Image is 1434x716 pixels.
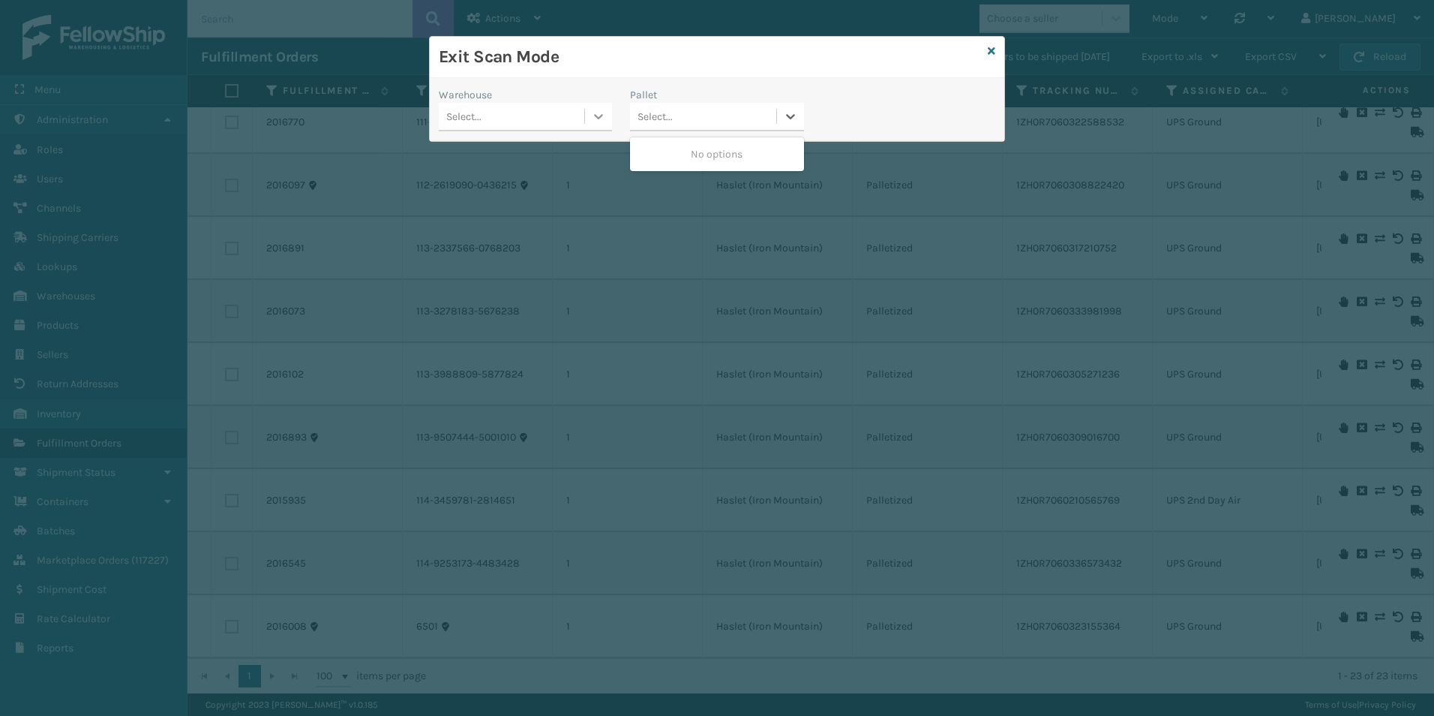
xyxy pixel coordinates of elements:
[637,109,673,125] div: Select...
[446,109,481,125] div: Select...
[630,87,657,103] label: Pallet
[630,140,803,168] div: No options
[439,87,492,103] label: Warehouse
[439,46,982,68] h3: Exit Scan Mode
